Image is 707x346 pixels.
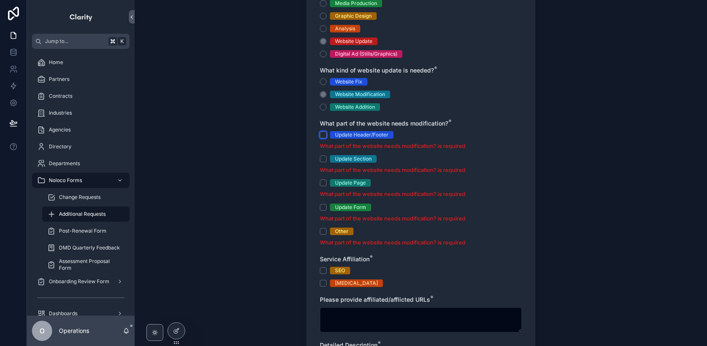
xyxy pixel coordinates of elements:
[27,49,135,316] div: scrollable content
[49,59,63,66] span: Home
[335,91,385,98] div: Website Modification
[45,38,105,45] span: Jump to...
[59,194,101,201] span: Change Requests
[59,327,89,335] p: Operations
[40,326,45,336] span: O
[49,126,71,133] span: Agencies
[320,67,434,74] span: What kind of website update is needed?
[42,207,130,222] a: Additional Requests
[335,204,366,211] div: Update Form
[335,25,355,32] div: Analysis
[32,55,130,70] a: Home
[119,38,125,45] span: K
[49,310,77,317] span: Dashboards
[335,78,362,86] div: Website Fix
[320,255,369,263] span: Service Affiliation
[320,166,522,174] p: What part of the website needs modification? is required
[335,50,397,58] div: Digital Ad (Stills/Graphics)
[49,278,109,285] span: Onboarding Review Form
[59,228,106,234] span: Post-Renewal Form
[49,160,80,167] span: Departments
[320,142,522,150] p: What part of the website needs modification? is required
[335,279,378,287] div: [MEDICAL_DATA]
[32,122,130,137] a: Agencies
[32,89,130,104] a: Contracts
[42,257,130,272] a: Assessment Proposal Form
[320,215,522,223] p: What part of the website needs modification? is required
[49,110,72,116] span: Industries
[335,155,372,163] div: Update Section
[320,120,448,127] span: What part of the website needs modification?
[32,105,130,121] a: Industries
[335,228,348,235] div: Other
[42,240,130,255] a: DMD Quarterly Feedback
[335,267,345,274] div: SEO
[49,76,69,83] span: Partners
[335,12,372,20] div: Graphic Design
[59,258,121,271] span: Assessment Proposal Form
[32,139,130,154] a: Directory
[49,177,82,184] span: Noloco Forms
[32,34,130,49] button: Jump to...K
[59,244,120,251] span: DMD Quarterly Feedback
[335,38,372,45] div: Website Update
[32,274,130,289] a: Onboarding Review Form
[320,296,430,303] span: Please provide affiliated/afflicted URLs
[335,131,388,139] div: Update Header/Footer
[32,156,130,171] a: Departments
[320,239,522,247] p: What part of the website needs modification? is required
[32,173,130,188] a: Noloco Forms
[335,179,366,187] div: Update Page
[335,103,375,111] div: Website Addition
[49,143,72,150] span: Directory
[320,190,522,198] p: What part of the website needs modification? is required
[49,93,72,99] span: Contracts
[59,211,106,217] span: Additional Requests
[69,10,93,24] img: App logo
[32,306,130,321] a: Dashboards
[42,223,130,239] a: Post-Renewal Form
[42,190,130,205] a: Change Requests
[32,72,130,87] a: Partners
